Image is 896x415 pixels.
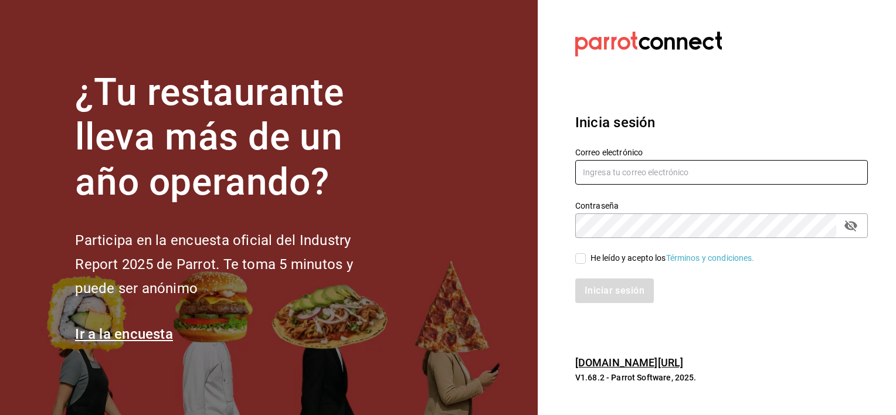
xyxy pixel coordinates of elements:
[75,326,173,342] a: Ir a la encuesta
[666,253,755,263] a: Términos y condiciones.
[841,216,861,236] button: passwordField
[575,372,868,383] p: V1.68.2 - Parrot Software, 2025.
[590,252,755,264] div: He leído y acepto los
[575,356,683,369] a: [DOMAIN_NAME][URL]
[575,148,868,156] label: Correo electrónico
[75,229,392,300] h2: Participa en la encuesta oficial del Industry Report 2025 de Parrot. Te toma 5 minutos y puede se...
[575,112,868,133] h3: Inicia sesión
[575,201,868,209] label: Contraseña
[575,160,868,185] input: Ingresa tu correo electrónico
[75,70,392,205] h1: ¿Tu restaurante lleva más de un año operando?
